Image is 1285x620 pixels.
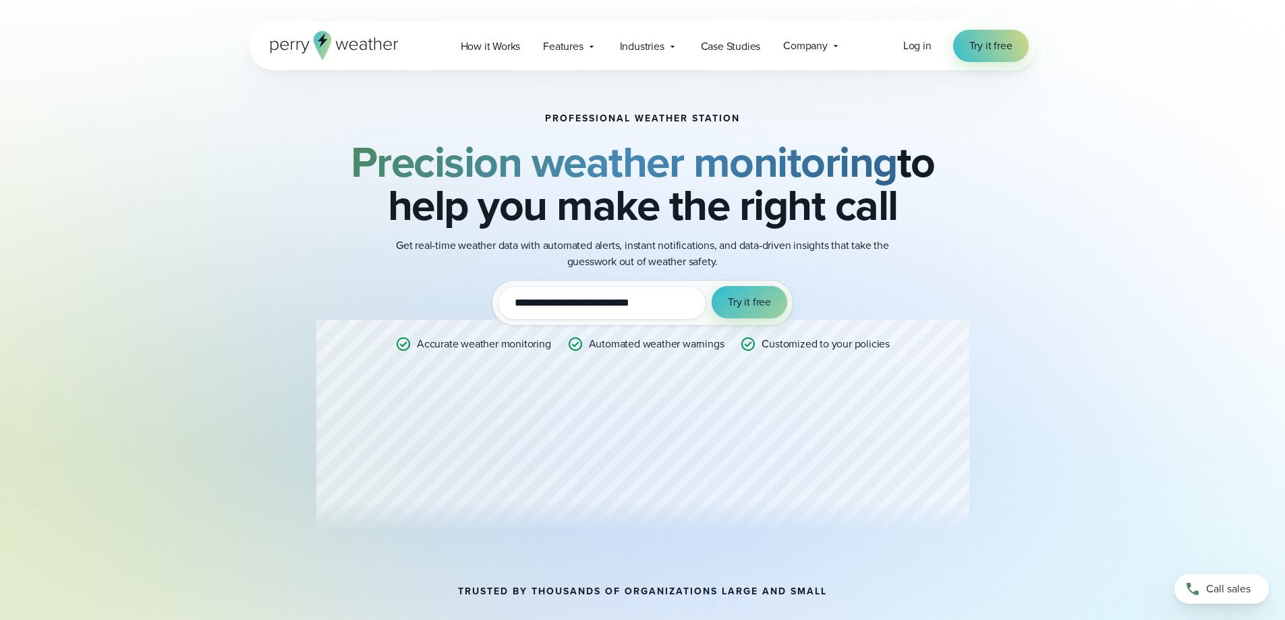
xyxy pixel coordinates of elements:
[728,294,771,310] span: Try it free
[449,32,532,60] a: How it Works
[458,586,827,597] h2: TRUSTED BY THOUSANDS OF ORGANIZATIONS LARGE AND SMALL
[953,30,1029,62] a: Try it free
[543,38,583,55] span: Features
[1174,574,1269,604] a: Call sales
[351,130,897,194] strong: Precision weather monitoring
[783,38,828,54] span: Company
[316,140,969,227] h2: to help you make the right call
[762,336,890,352] p: Customized to your policies
[712,286,787,318] button: Try it free
[969,38,1012,54] span: Try it free
[545,113,740,124] h1: Professional Weather Station
[701,38,761,55] span: Case Studies
[903,38,932,54] a: Log in
[1206,581,1251,597] span: Call sales
[461,38,521,55] span: How it Works
[689,32,772,60] a: Case Studies
[589,336,724,352] p: Automated weather warnings
[417,336,551,352] p: Accurate weather monitoring
[903,38,932,53] span: Log in
[620,38,664,55] span: Industries
[373,237,913,270] p: Get real-time weather data with automated alerts, instant notifications, and data-driven insights...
